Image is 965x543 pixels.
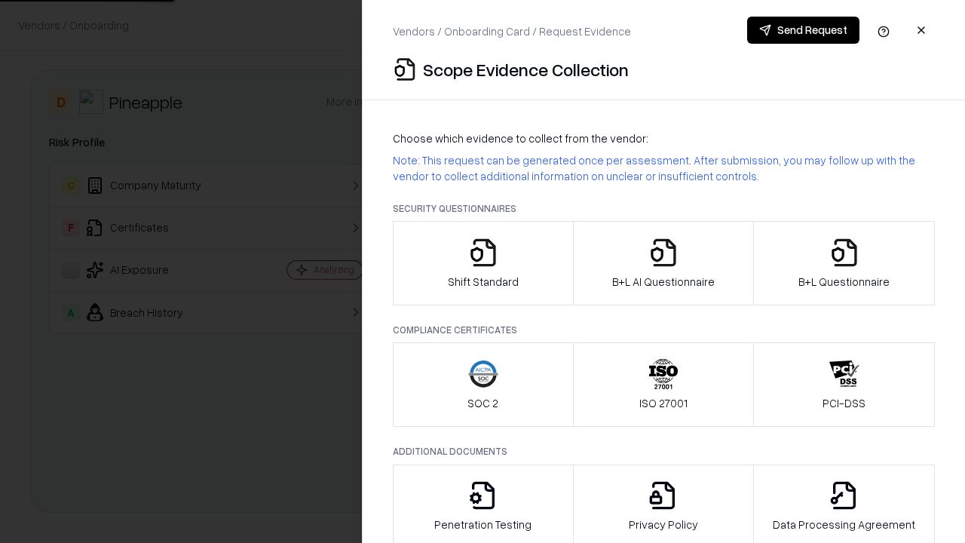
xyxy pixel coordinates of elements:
p: Additional Documents [393,445,935,458]
p: PCI-DSS [823,395,865,411]
p: B+L Questionnaire [798,274,890,290]
p: B+L AI Questionnaire [612,274,715,290]
p: ISO 27001 [639,395,688,411]
button: B+L Questionnaire [753,221,935,305]
p: SOC 2 [467,395,498,411]
p: Penetration Testing [434,517,532,532]
p: Choose which evidence to collect from the vendor: [393,130,935,146]
p: Privacy Policy [629,517,698,532]
button: PCI-DSS [753,342,935,427]
p: Shift Standard [448,274,519,290]
button: ISO 27001 [573,342,755,427]
p: Data Processing Agreement [773,517,915,532]
p: Note: This request can be generated once per assessment. After submission, you may follow up with... [393,152,935,184]
p: Security Questionnaires [393,202,935,215]
button: SOC 2 [393,342,574,427]
button: B+L AI Questionnaire [573,221,755,305]
button: Shift Standard [393,221,574,305]
p: Compliance Certificates [393,324,935,336]
p: Vendors / Onboarding Card / Request Evidence [393,23,631,39]
p: Scope Evidence Collection [423,57,629,81]
button: Send Request [747,17,859,44]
